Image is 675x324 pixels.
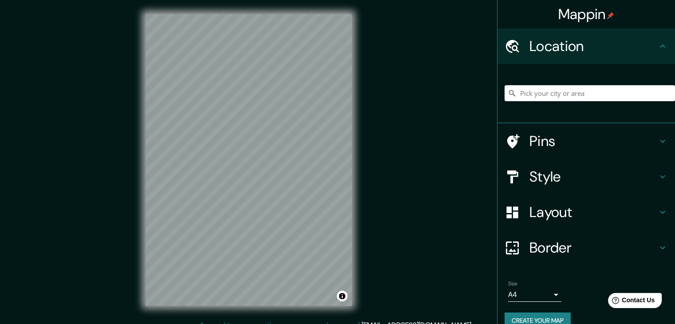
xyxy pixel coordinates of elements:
div: Style [497,159,675,194]
canvas: Map [146,14,352,306]
iframe: Help widget launcher [596,289,665,314]
h4: Pins [529,132,657,150]
input: Pick your city or area [505,85,675,101]
h4: Layout [529,203,657,221]
div: Border [497,230,675,265]
h4: Location [529,37,657,55]
h4: Style [529,168,657,186]
button: Toggle attribution [337,291,347,301]
div: Pins [497,123,675,159]
h4: Border [529,239,657,257]
div: Layout [497,194,675,230]
div: A4 [508,288,561,302]
div: Location [497,28,675,64]
label: Size [508,280,517,288]
h4: Mappin [558,5,615,23]
img: pin-icon.png [607,12,614,19]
